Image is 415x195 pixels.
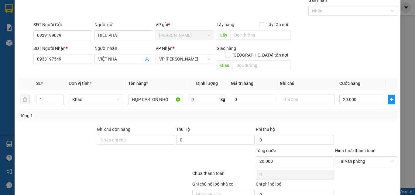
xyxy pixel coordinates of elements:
[69,81,91,86] span: Đơn vị tính
[128,95,183,104] input: VD: Bàn, Ghế
[339,81,360,86] span: Cước hàng
[256,126,334,135] div: Phí thu hộ
[145,57,149,61] span: user-add
[72,95,120,104] span: Khác
[192,170,255,181] div: Chưa thanh toán
[156,21,214,28] div: VP gửi
[97,127,130,132] label: Ghi chú đơn hàng
[277,78,337,89] th: Ghi chú
[233,61,290,70] input: Dọc đường
[5,5,54,19] div: [PERSON_NAME]
[264,21,290,28] span: Lấy tận nơi
[58,6,73,12] span: Nhận:
[58,5,107,20] div: VP [PERSON_NAME]
[231,81,253,86] span: Giá trị hàng
[58,20,107,27] div: A KHA
[33,45,92,52] div: SĐT Người Nhận
[5,19,54,26] div: [PERSON_NAME]
[217,22,234,27] span: Lấy hàng
[196,81,218,86] span: Định lượng
[388,97,395,102] span: plus
[57,39,64,46] span: CC
[159,54,211,64] span: VP Phan Rang
[156,46,173,51] span: VP Nhận
[36,81,41,86] span: SL
[230,52,290,58] span: [GEOGRAPHIC_DATA] tận nơi
[231,30,290,40] input: Dọc đường
[217,61,233,70] span: Giao
[217,46,236,51] span: Giao hàng
[217,30,231,40] span: Lấy
[94,45,153,52] div: Người nhận
[388,95,395,104] button: plus
[20,95,30,104] button: delete
[128,81,148,86] span: Tên hàng
[5,5,15,12] span: Gửi:
[5,26,54,35] div: 0937755576
[97,135,175,145] input: Ghi chú đơn hàng
[256,181,334,190] div: Chi phí nội bộ
[256,148,276,153] span: Tổng cước
[335,148,376,153] label: Hình thức thanh toán
[176,127,190,132] span: Thu Hộ
[94,21,153,28] div: Người gửi
[280,95,334,104] input: Ghi Chú
[339,157,394,166] span: Tại văn phòng
[220,95,226,104] span: kg
[231,95,275,104] input: 0
[33,21,92,28] div: SĐT Người Gửi
[159,31,211,40] span: Hồ Chí Minh
[20,112,161,119] div: Tổng: 1
[58,27,107,36] div: 0919301305
[192,181,255,190] div: Ghi chú nội bộ nhà xe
